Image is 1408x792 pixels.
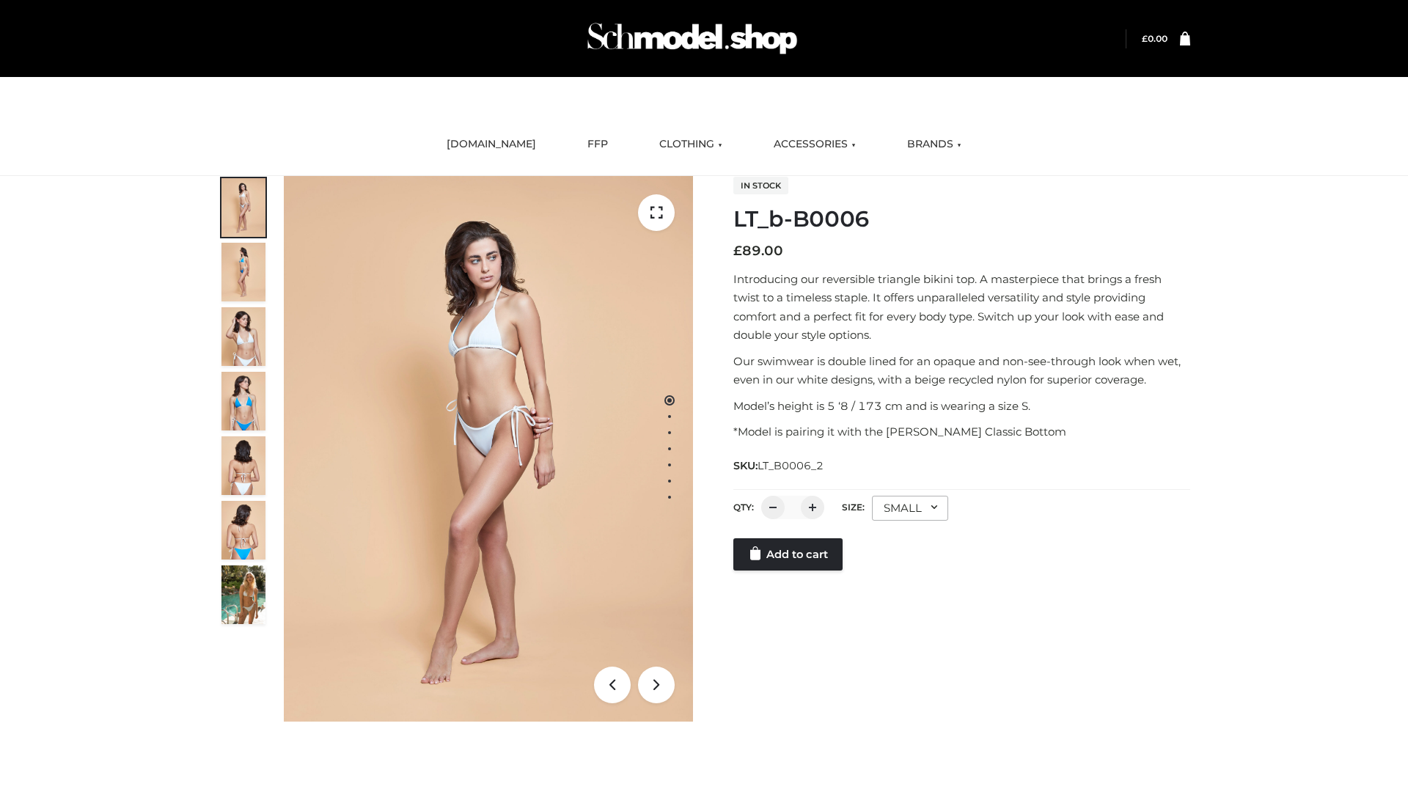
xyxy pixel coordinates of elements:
[733,397,1190,416] p: Model’s height is 5 ‘8 / 173 cm and is wearing a size S.
[733,538,843,571] a: Add to cart
[758,459,824,472] span: LT_B0006_2
[733,352,1190,389] p: Our swimwear is double lined for an opaque and non-see-through look when wet, even in our white d...
[284,176,693,722] img: LT_b-B0006
[733,206,1190,232] h1: LT_b-B0006
[221,501,265,560] img: ArielClassicBikiniTop_CloudNine_AzureSky_OW114ECO_8-scaled.jpg
[436,128,547,161] a: [DOMAIN_NAME]
[576,128,619,161] a: FFP
[733,422,1190,441] p: *Model is pairing it with the [PERSON_NAME] Classic Bottom
[582,10,802,67] img: Schmodel Admin 964
[221,372,265,430] img: ArielClassicBikiniTop_CloudNine_AzureSky_OW114ECO_4-scaled.jpg
[1142,33,1148,44] span: £
[1142,33,1167,44] bdi: 0.00
[896,128,972,161] a: BRANDS
[733,243,742,259] span: £
[733,177,788,194] span: In stock
[221,565,265,624] img: Arieltop_CloudNine_AzureSky2.jpg
[733,457,825,474] span: SKU:
[221,178,265,237] img: ArielClassicBikiniTop_CloudNine_AzureSky_OW114ECO_1-scaled.jpg
[221,436,265,495] img: ArielClassicBikiniTop_CloudNine_AzureSky_OW114ECO_7-scaled.jpg
[872,496,948,521] div: SMALL
[648,128,733,161] a: CLOTHING
[1142,33,1167,44] a: £0.00
[221,307,265,366] img: ArielClassicBikiniTop_CloudNine_AzureSky_OW114ECO_3-scaled.jpg
[733,270,1190,345] p: Introducing our reversible triangle bikini top. A masterpiece that brings a fresh twist to a time...
[763,128,867,161] a: ACCESSORIES
[221,243,265,301] img: ArielClassicBikiniTop_CloudNine_AzureSky_OW114ECO_2-scaled.jpg
[842,502,865,513] label: Size:
[733,243,783,259] bdi: 89.00
[733,502,754,513] label: QTY:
